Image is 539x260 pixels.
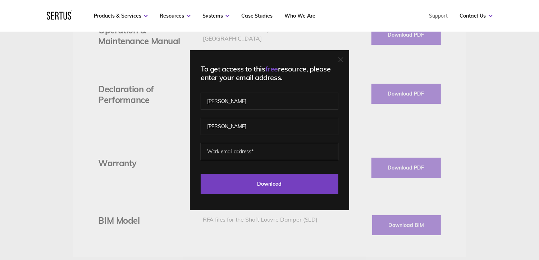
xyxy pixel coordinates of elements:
a: Contact Us [460,13,493,19]
a: Resources [160,13,191,19]
div: To get access to this resource, please enter your email address. [201,65,338,82]
span: free [265,64,278,73]
a: Support [429,13,448,19]
a: Case Studies [241,13,273,19]
a: Who We Are [285,13,316,19]
input: Last name* [201,118,338,135]
input: Work email address* [201,143,338,160]
a: Systems [202,13,229,19]
iframe: Chat Widget [410,177,539,260]
input: First name* [201,93,338,110]
input: Download [201,174,338,194]
a: Products & Services [94,13,148,19]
